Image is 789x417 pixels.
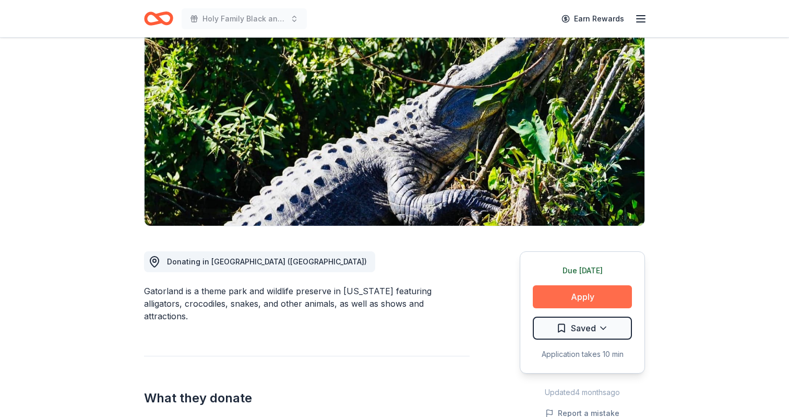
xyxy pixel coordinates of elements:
[533,285,632,308] button: Apply
[533,348,632,361] div: Application takes 10 min
[202,13,286,25] span: Holy Family Black and Gold Gala and Auction
[182,8,307,29] button: Holy Family Black and Gold Gala and Auction
[167,257,367,266] span: Donating in [GEOGRAPHIC_DATA] ([GEOGRAPHIC_DATA])
[144,390,470,407] h2: What they donate
[533,264,632,277] div: Due [DATE]
[144,6,173,31] a: Home
[145,26,644,226] img: Image for Gatorland
[144,285,470,322] div: Gatorland is a theme park and wildlife preserve in [US_STATE] featuring alligators, crocodiles, s...
[520,386,645,399] div: Updated 4 months ago
[571,321,596,335] span: Saved
[533,317,632,340] button: Saved
[555,9,630,28] a: Earn Rewards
